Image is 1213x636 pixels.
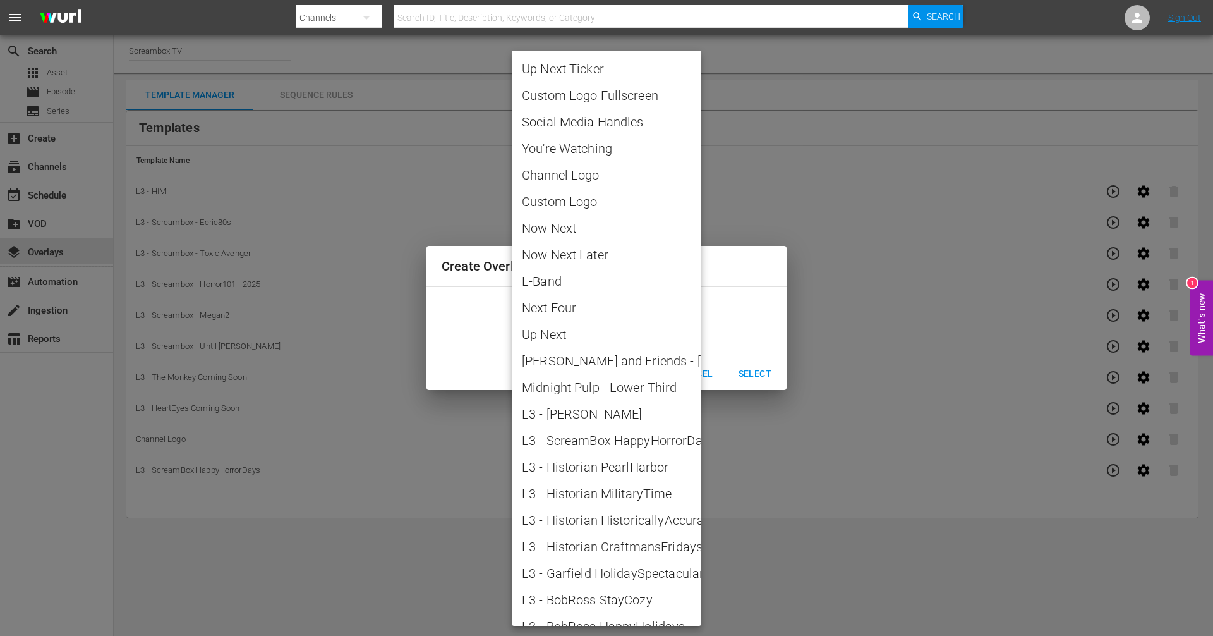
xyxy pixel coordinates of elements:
span: L3 - Garfield HolidaySpectacular [522,564,691,583]
span: L3 - Historian HistoricallyAccurate [522,511,691,530]
span: L3 - [PERSON_NAME] [522,405,691,424]
a: Sign Out [1168,13,1201,23]
button: Open Feedback Widget [1190,281,1213,356]
span: Now Next Later [522,245,691,264]
span: [PERSON_NAME] and Friends - [DATE] Lower Third [522,352,691,370]
span: L3 - Historian PearlHarbor [522,458,691,477]
span: Midnight Pulp - Lower Third [522,378,691,397]
img: ans4CAIJ8jUAAAAAAAAAAAAAAAAAAAAAAAAgQb4GAAAAAAAAAAAAAAAAAAAAAAAAJMjXAAAAAAAAAAAAAAAAAAAAAAAAgAT5G... [30,3,91,33]
span: Up Next [522,325,691,344]
span: Up Next Ticker [522,59,691,78]
span: Channel Logo [522,166,691,185]
span: Search [927,5,960,28]
span: Custom Logo [522,192,691,211]
span: L3 - ScreamBox HappyHorrorDays [522,431,691,450]
span: L3 - Historian CraftmansFridays [522,537,691,556]
span: Now Next [522,219,691,238]
span: L3 - BobRoss StayCozy [522,590,691,609]
span: Custom Logo Fullscreen [522,86,691,105]
span: Next Four [522,298,691,317]
span: menu [8,10,23,25]
div: 1 [1187,278,1197,288]
span: You're Watching [522,139,691,158]
span: L-Band [522,272,691,291]
span: Social Media Handles [522,113,691,131]
span: L3 - Historian MilitaryTime [522,484,691,503]
span: L3 - BobRoss HappyHolidays [522,617,691,636]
